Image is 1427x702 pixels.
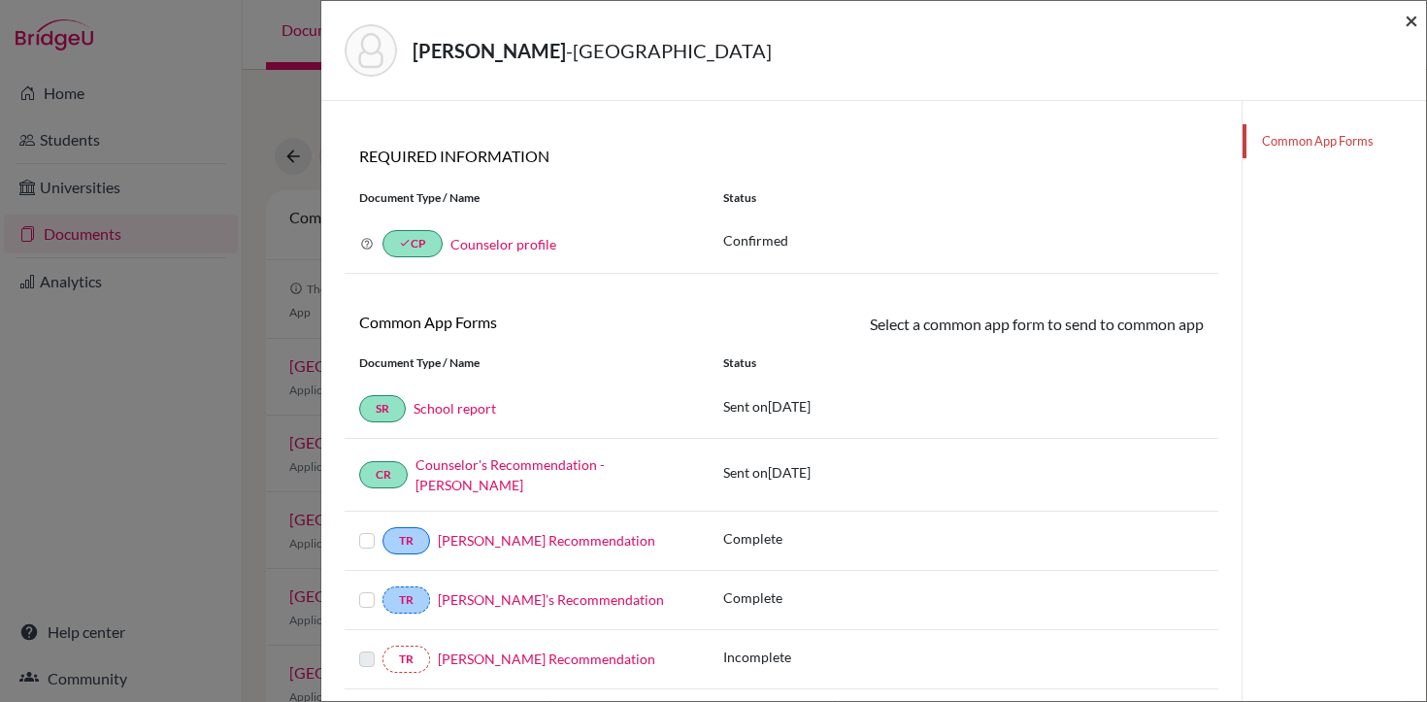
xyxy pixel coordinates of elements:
div: Select a common app form to send to common app [781,313,1218,339]
a: [PERSON_NAME] Recommendation [438,651,655,667]
a: Counselor profile [450,236,556,252]
a: Common App Forms [1243,124,1426,158]
span: × [1405,6,1418,34]
a: School report [414,400,496,417]
p: Complete [723,528,782,549]
a: SR [359,395,406,422]
p: Confirmed [723,230,1204,251]
span: - [GEOGRAPHIC_DATA] [566,39,772,62]
h6: REQUIRED INFORMATION [345,147,1218,165]
span: [DATE] [768,464,811,481]
div: Status [709,354,1218,372]
span: [DATE] [768,398,811,415]
strong: [PERSON_NAME] [413,39,566,62]
a: [PERSON_NAME]’s Recommendation [438,591,664,608]
a: Counselor's Recommendation - [PERSON_NAME] [415,456,605,493]
a: doneCP [382,230,443,257]
a: [PERSON_NAME] Recommendation [438,532,655,549]
a: TR [382,527,430,554]
a: TR [382,586,430,614]
div: Document Type / Name [345,189,709,207]
div: Status [709,189,1218,207]
a: CR [359,461,408,488]
p: Complete [723,587,782,608]
h6: Common App Forms [359,313,767,331]
button: Close [1405,9,1418,32]
p: Sent on [723,462,811,483]
i: done [399,237,411,249]
p: Incomplete [723,647,791,667]
a: TR [382,646,430,673]
p: Sent on [723,396,811,417]
div: Document Type / Name [345,354,709,372]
